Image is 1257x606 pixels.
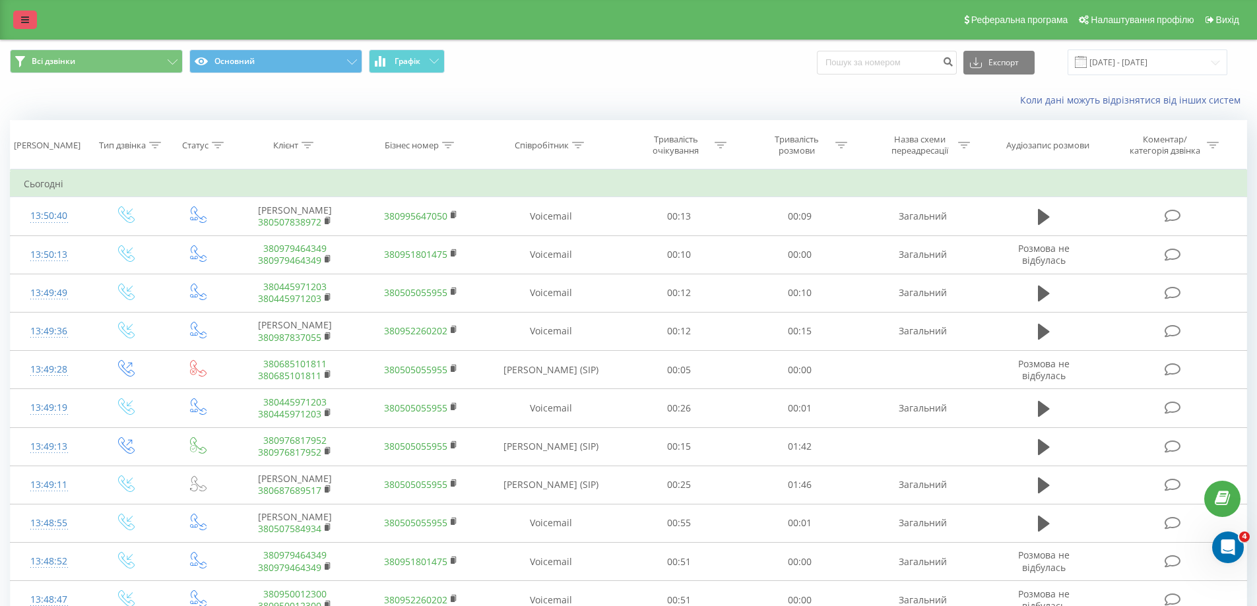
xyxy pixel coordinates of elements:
td: 01:46 [740,466,860,504]
div: 13:48:55 [24,510,75,536]
a: 380445971203 [258,408,321,420]
span: Розмова не відбулась [1018,242,1070,266]
div: Співробітник [515,140,569,151]
td: 00:01 [740,504,860,542]
div: Бізнес номер [385,140,439,151]
td: Сьогодні [11,171,1247,197]
td: 00:51 [619,543,740,581]
a: 380445971203 [263,396,327,408]
td: Загальний [860,235,985,274]
td: 01:42 [740,427,860,466]
span: Розмова не відбулась [1018,357,1070,382]
div: 13:50:40 [24,203,75,229]
div: [PERSON_NAME] [14,140,81,151]
td: [PERSON_NAME] [232,197,358,235]
div: Аудіозапис розмови [1006,140,1089,151]
td: Загальний [860,543,985,581]
td: [PERSON_NAME] (SIP) [484,427,619,466]
td: 00:00 [740,351,860,389]
span: Всі дзвінки [32,56,75,67]
div: 13:49:11 [24,472,75,498]
a: 380979464349 [258,561,321,574]
button: Всі дзвінки [10,49,183,73]
td: Voicemail [484,389,619,427]
td: [PERSON_NAME] (SIP) [484,351,619,389]
div: 13:49:13 [24,434,75,460]
td: 00:12 [619,312,740,350]
a: 380951801475 [384,555,447,568]
td: Voicemail [484,312,619,350]
td: Загальний [860,389,985,427]
div: Тип дзвінка [99,140,146,151]
td: 00:00 [740,235,860,274]
a: 380951801475 [384,248,447,260]
a: 380987837055 [258,331,321,344]
td: 00:12 [619,274,740,312]
td: Загальний [860,504,985,542]
td: Загальний [860,466,985,504]
td: Voicemail [484,235,619,274]
a: 380952260202 [384,593,447,606]
td: 00:05 [619,351,740,389]
td: 00:55 [619,504,740,542]
div: 13:49:49 [24,280,75,306]
button: Експорт [963,51,1035,75]
a: 380505055955 [384,286,447,299]
div: Статус [182,140,209,151]
a: 380445971203 [263,280,327,293]
a: 380505055955 [384,440,447,452]
a: 380507584934 [258,522,321,535]
a: 380979464349 [258,254,321,266]
a: 380952260202 [384,324,447,337]
td: 00:15 [740,312,860,350]
a: 380505055955 [384,478,447,491]
div: Коментар/категорія дзвінка [1126,134,1204,156]
span: Вихід [1216,15,1239,25]
td: 00:00 [740,543,860,581]
td: 00:10 [740,274,860,312]
div: 13:49:28 [24,357,75,382]
td: [PERSON_NAME] [232,466,358,504]
a: 380979464349 [263,242,327,255]
input: Пошук за номером [817,51,957,75]
iframe: Intercom live chat [1212,531,1244,563]
td: 00:09 [740,197,860,235]
td: Загальний [860,312,985,350]
a: 380976817952 [258,446,321,458]
div: 13:49:36 [24,318,75,344]
td: Voicemail [484,197,619,235]
a: 380505055955 [384,363,447,376]
td: 00:01 [740,389,860,427]
span: Розмова не відбулась [1018,549,1070,573]
div: Тривалість очікування [641,134,711,156]
div: 13:49:19 [24,395,75,421]
a: 380685101811 [258,369,321,382]
td: Загальний [860,197,985,235]
div: Тривалість розмови [761,134,832,156]
a: Коли дані можуть відрізнятися вiд інших систем [1020,94,1247,106]
a: 380507838972 [258,216,321,228]
a: 380445971203 [258,292,321,305]
span: Реферальна програма [971,15,1068,25]
td: 00:13 [619,197,740,235]
a: 380976817952 [263,434,327,446]
div: Клієнт [273,140,298,151]
a: 380687689517 [258,484,321,497]
td: Voicemail [484,274,619,312]
td: [PERSON_NAME] [232,504,358,542]
a: 380685101811 [263,357,327,370]
button: Основний [189,49,362,73]
a: 380505055955 [384,402,447,414]
td: Загальний [860,274,985,312]
a: 380950012300 [263,588,327,600]
span: 4 [1239,531,1250,542]
a: 380995647050 [384,210,447,222]
span: Налаштування профілю [1091,15,1194,25]
button: Графік [369,49,445,73]
a: 380505055955 [384,516,447,529]
td: [PERSON_NAME] (SIP) [484,466,619,504]
span: Графік [395,57,420,66]
div: 13:48:52 [24,549,75,574]
td: [PERSON_NAME] [232,312,358,350]
td: Voicemail [484,504,619,542]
